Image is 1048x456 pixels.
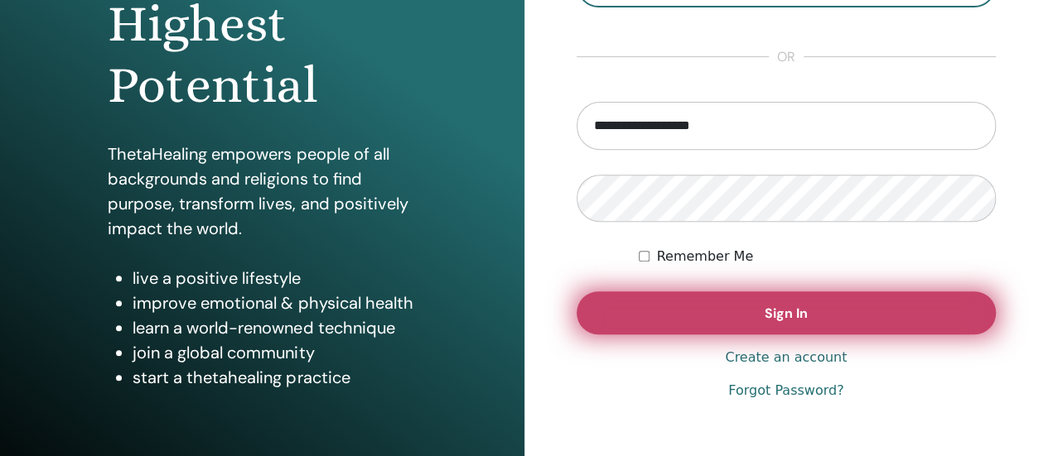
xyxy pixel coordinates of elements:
[656,247,753,266] label: Remember Me
[133,315,416,340] li: learn a world-renowned technique
[577,291,997,334] button: Sign In
[133,290,416,315] li: improve emotional & physical health
[133,365,416,390] li: start a thetahealing practice
[133,340,416,365] li: join a global community
[725,348,847,367] a: Create an account
[108,142,416,241] p: ThetaHealing empowers people of all backgrounds and religions to find purpose, transform lives, a...
[769,47,804,67] span: or
[639,247,996,266] div: Keep me authenticated indefinitely or until I manually logout
[133,266,416,290] li: live a positive lifestyle
[728,381,843,401] a: Forgot Password?
[765,305,808,322] span: Sign In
